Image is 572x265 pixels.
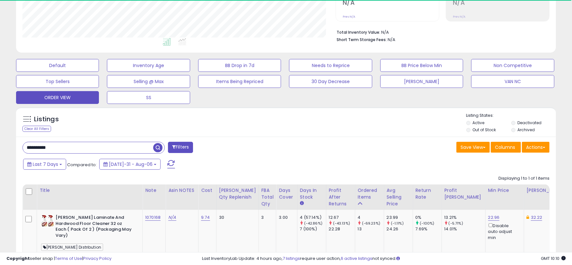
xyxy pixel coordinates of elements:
button: Save View [456,142,490,153]
button: BB Price Below Min [380,59,463,72]
div: 4 [358,215,384,220]
div: 0% [416,215,442,220]
div: 7 (100%) [300,226,326,232]
a: 22.96 [488,214,500,221]
a: 6 active listings [341,255,372,261]
div: Title [40,187,140,194]
div: Return Rate [416,187,439,201]
span: 2025-08-14 10:10 GMT [541,255,566,261]
button: Columns [491,142,521,153]
small: (-100%) [420,221,435,226]
div: Note [145,187,163,194]
div: Days In Stock [300,187,323,201]
div: Days Cover [279,187,294,201]
button: Items Being Repriced [198,75,281,88]
a: Privacy Policy [83,255,111,261]
label: Deactivated [517,120,541,125]
span: Last 7 Days [33,161,58,167]
div: 3 [261,215,271,220]
strong: Copyright [6,255,30,261]
img: 51us35C8e+L._SL40_.jpg [41,215,54,227]
div: Ordered Items [358,187,381,201]
button: Filters [168,142,193,153]
div: 30 [219,215,254,220]
div: [PERSON_NAME] Qty Replenish [219,187,256,201]
div: [PERSON_NAME] [527,187,565,194]
div: 7.69% [416,226,442,232]
button: VAN NC [471,75,554,88]
div: Avg Selling Price [387,187,410,207]
div: Clear All Filters [22,126,51,132]
th: CSV column name: cust_attr_1_ Asin NOTES [166,184,198,210]
label: Out of Stock [472,127,496,132]
div: 14.01% [444,226,485,232]
a: Terms of Use [55,255,82,261]
span: [PERSON_NAME] Distribution [41,244,103,251]
button: ORDER VIEW [16,91,99,104]
button: [DATE]-31 - Aug-06 [99,159,161,170]
div: Last InventoryLab Update: 4 hours ago, require user action, not synced. [202,256,566,262]
button: Actions [522,142,550,153]
button: Selling @ Max [107,75,190,88]
th: Please note that this number is a calculation based on your required days of coverage and your ve... [216,184,259,210]
button: Default [16,59,99,72]
div: 24.26 [387,226,413,232]
button: BB Drop in 7d [198,59,281,72]
div: seller snap | | [6,256,111,262]
a: 1070168 [145,214,161,221]
button: 30 Day Decrease [289,75,372,88]
a: 7 listings [283,255,300,261]
b: [PERSON_NAME] Laminate And Hardwood Floor Cleaner 32 oz Each ( Pack Of 2 ) (Packaging May Vary) [56,215,134,240]
small: (-69.23%) [362,221,380,226]
h5: Listings [34,115,59,124]
span: [DATE]-31 - Aug-06 [109,161,153,167]
button: Last 7 Days [23,159,66,170]
span: Compared to: [67,162,97,168]
label: Active [472,120,484,125]
button: Needs to Reprice [289,59,372,72]
button: SS [107,91,190,104]
a: 9.74 [201,214,210,221]
div: Profit After Returns [329,187,352,207]
p: Listing States: [466,113,556,119]
small: (-5.71%) [449,221,463,226]
button: Inventory Age [107,59,190,72]
div: Profit [PERSON_NAME] [444,187,483,201]
a: N/A [168,214,176,221]
div: 3.00 [279,215,292,220]
div: FBA Total Qty [261,187,274,207]
div: Min Price [488,187,521,194]
div: 13.21% [444,215,485,220]
button: Non Competitive [471,59,554,72]
div: 23.99 [387,215,413,220]
div: Cost [201,187,214,194]
div: Displaying 1 to 1 of 1 items [498,175,550,182]
small: Days In Stock. [300,201,304,206]
small: (-43.13%) [333,221,350,226]
div: 13 [358,226,384,232]
button: Top Sellers [16,75,99,88]
button: [PERSON_NAME] [380,75,463,88]
div: 12.67 [329,215,355,220]
label: Archived [517,127,535,132]
small: (-1.11%) [391,221,404,226]
div: 22.28 [329,226,355,232]
a: 32.22 [531,214,542,221]
div: 4 (57.14%) [300,215,326,220]
small: (-42.86%) [304,221,322,226]
div: Asin NOTES [168,187,196,194]
div: Disable auto adjust min [488,222,519,241]
span: Columns [495,144,515,150]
